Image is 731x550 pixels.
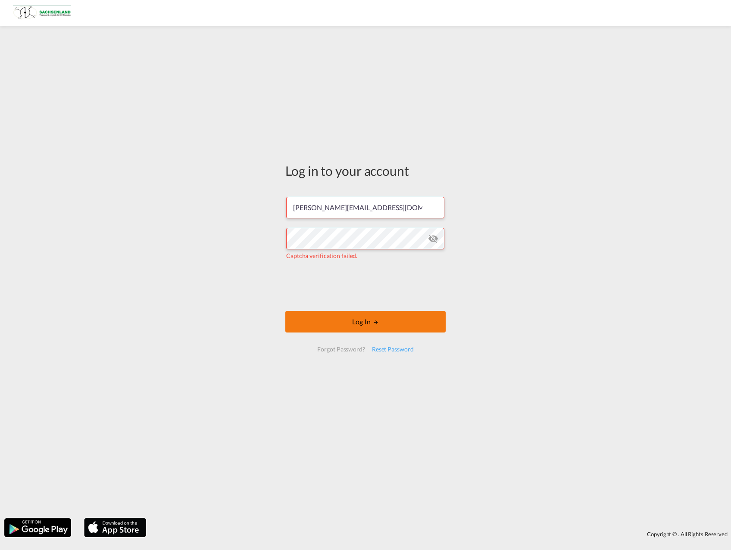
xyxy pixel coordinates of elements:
[3,517,72,538] img: google.png
[83,517,147,538] img: apple.png
[286,252,357,259] span: Captcha verification failed.
[13,3,71,23] img: 1ebd1890696811ed91cb3b5da3140b64.png
[369,342,417,357] div: Reset Password
[285,162,446,180] div: Log in to your account
[428,233,438,244] md-icon: icon-eye-off
[286,197,444,218] input: Enter email/phone number
[285,311,446,332] button: LOGIN
[150,527,731,541] div: Copyright © . All Rights Reserved
[300,269,431,302] iframe: reCAPTCHA
[314,342,368,357] div: Forgot Password?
